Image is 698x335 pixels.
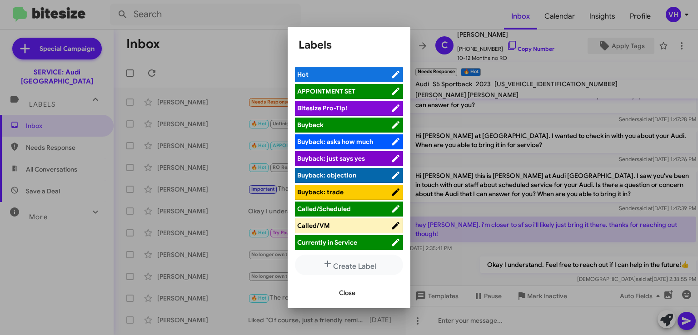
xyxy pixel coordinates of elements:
button: Close [332,285,363,301]
span: Called/VM [297,222,330,230]
h1: Labels [299,38,399,52]
button: Create Label [295,255,403,275]
span: APPOINTMENT SET [297,87,355,95]
span: Hot [297,70,309,79]
span: Buyback: objection [297,171,356,179]
span: Buyback: just says yes [297,154,365,163]
span: Buyback: trade [297,188,344,196]
span: Bitesize Pro-Tip! [297,104,347,112]
span: Called/Scheduled [297,205,351,213]
span: Buyback [297,121,324,129]
span: Buyback: asks how much [297,138,373,146]
span: Currently in Service [297,238,357,246]
span: Close [339,285,355,301]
